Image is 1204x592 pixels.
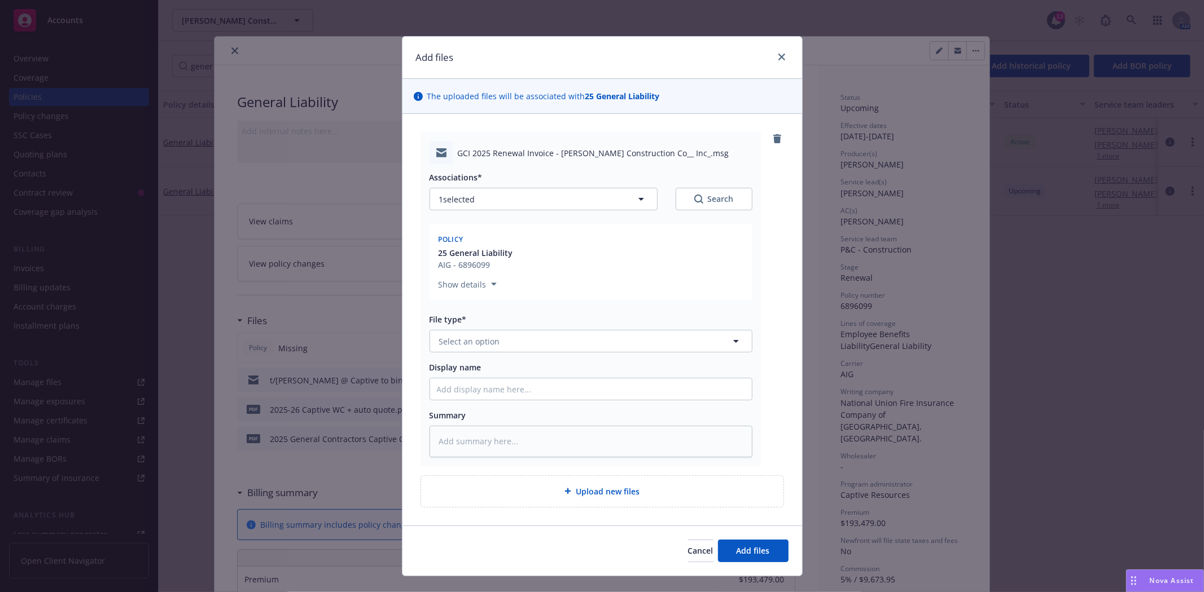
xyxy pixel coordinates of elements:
button: Select an option [430,330,752,352]
div: Drag to move [1127,570,1141,591]
span: Summary [430,410,466,421]
span: Display name [430,362,481,373]
button: Nova Assist [1126,569,1204,592]
span: Select an option [439,335,500,347]
span: Nova Assist [1150,576,1194,585]
input: Add display name here... [430,378,752,400]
